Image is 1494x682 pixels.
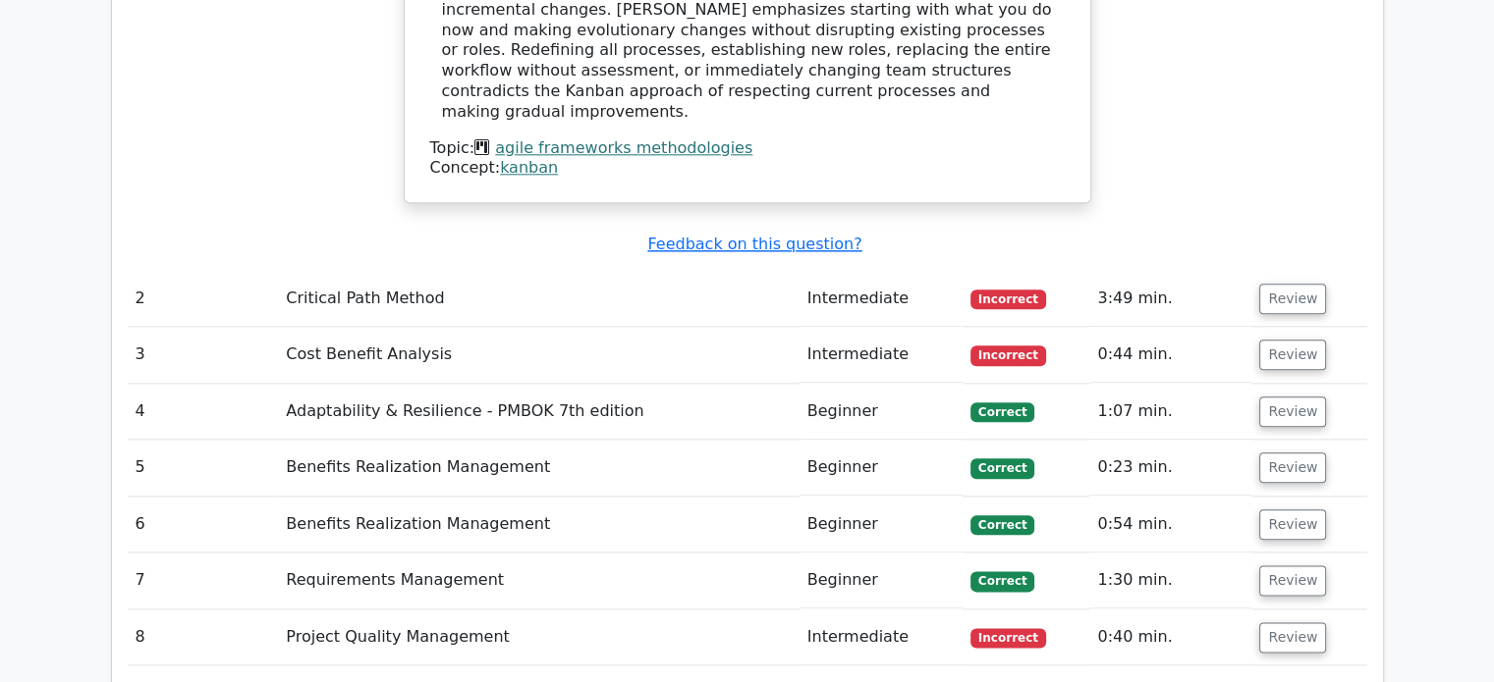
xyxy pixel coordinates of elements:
[1089,497,1251,552] td: 0:54 min.
[278,327,799,383] td: Cost Benefit Analysis
[1259,509,1326,540] button: Review
[128,552,279,608] td: 7
[128,609,279,665] td: 8
[800,552,963,608] td: Beginner
[500,158,558,177] a: kanban
[1089,327,1251,383] td: 0:44 min.
[278,609,799,665] td: Project Quality Management
[1259,396,1326,427] button: Review
[1259,340,1326,370] button: Review
[278,271,799,327] td: Critical Path Method
[128,497,279,552] td: 6
[278,384,799,440] td: Adaptability & Resilience - PMBOK 7th edition
[278,440,799,496] td: Benefits Realization Management
[970,628,1046,648] span: Incorrect
[970,402,1034,422] span: Correct
[128,384,279,440] td: 4
[430,138,1065,159] div: Topic:
[970,515,1034,535] span: Correct
[1089,440,1251,496] td: 0:23 min.
[1089,271,1251,327] td: 3:49 min.
[800,384,963,440] td: Beginner
[278,552,799,608] td: Requirements Management
[970,289,1046,309] span: Incorrect
[128,271,279,327] td: 2
[430,158,1065,179] div: Concept:
[970,571,1034,591] span: Correct
[128,440,279,496] td: 5
[1259,622,1326,653] button: Review
[1089,609,1251,665] td: 0:40 min.
[647,235,861,253] a: Feedback on this question?
[800,327,963,383] td: Intermediate
[970,458,1034,478] span: Correct
[1259,284,1326,314] button: Review
[128,327,279,383] td: 3
[1089,384,1251,440] td: 1:07 min.
[800,609,963,665] td: Intermediate
[1089,552,1251,608] td: 1:30 min.
[800,271,963,327] td: Intermediate
[278,497,799,552] td: Benefits Realization Management
[1259,452,1326,483] button: Review
[800,497,963,552] td: Beginner
[1259,565,1326,596] button: Review
[495,138,752,157] a: agile frameworks methodologies
[800,440,963,496] td: Beginner
[970,345,1046,365] span: Incorrect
